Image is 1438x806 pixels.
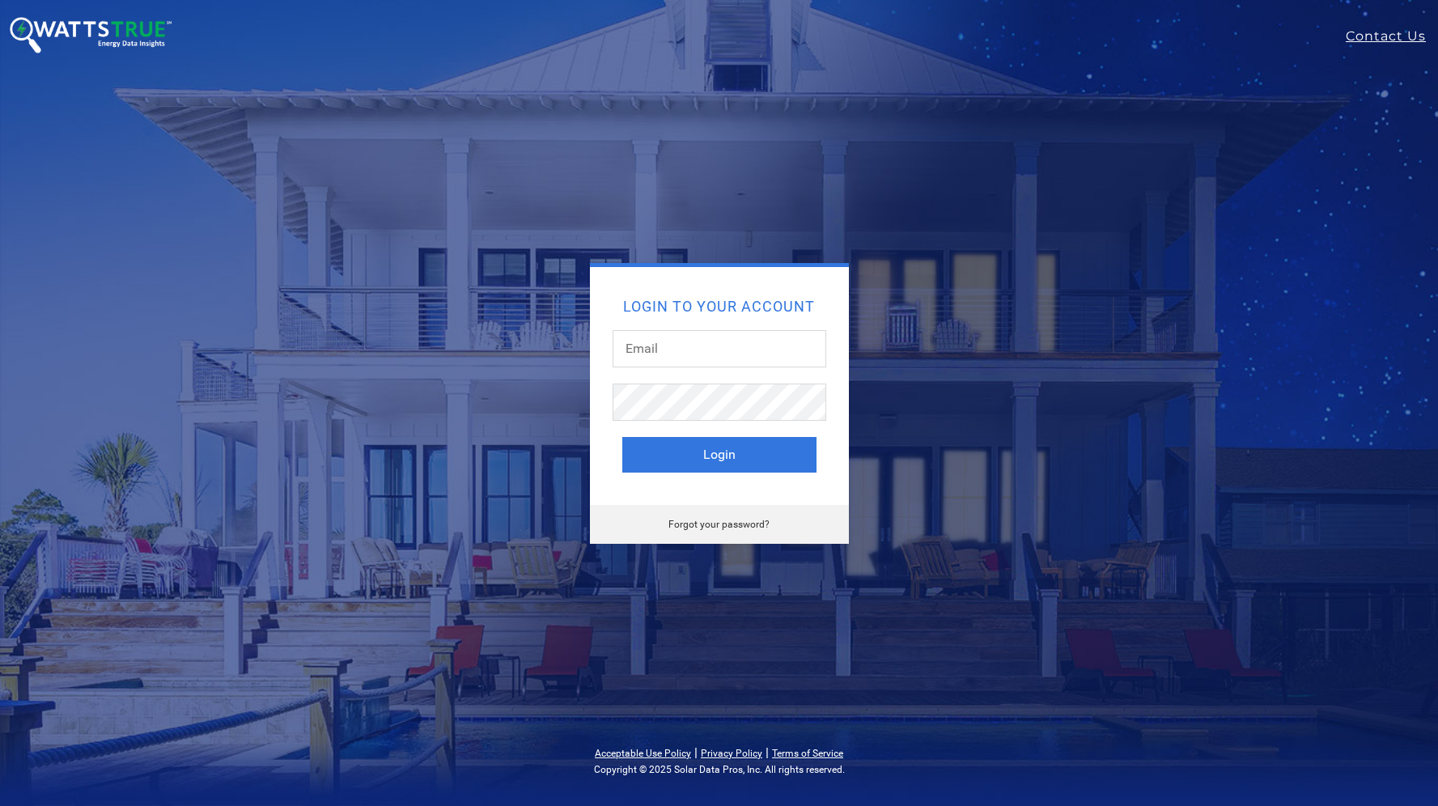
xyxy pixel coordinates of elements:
[766,744,769,760] span: |
[10,17,172,53] img: WattsTrue
[701,748,762,759] a: Privacy Policy
[622,299,817,314] h2: Login to your account
[668,519,770,530] a: Forgot your password?
[772,748,843,759] a: Terms of Service
[694,744,698,760] span: |
[613,330,826,367] input: Email
[1346,27,1438,46] a: Contact Us
[595,748,691,759] a: Acceptable Use Policy
[622,437,817,473] button: Login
